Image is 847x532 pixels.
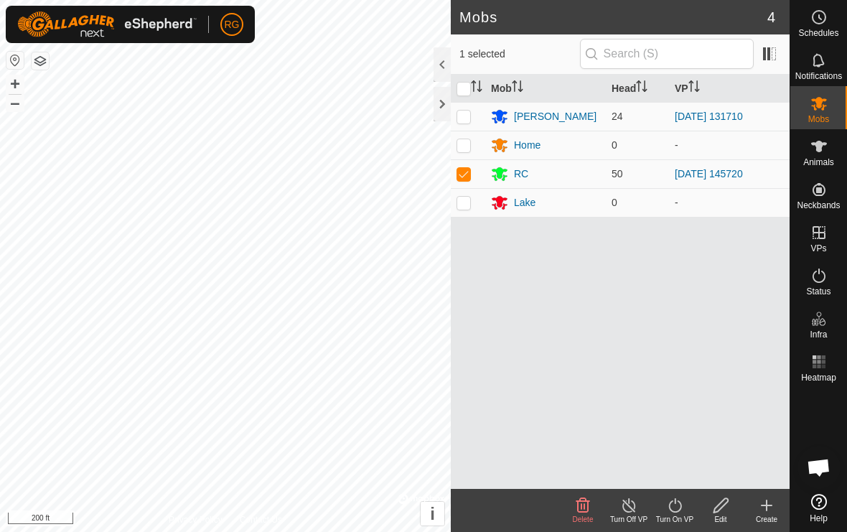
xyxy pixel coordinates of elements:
[606,514,652,525] div: Turn Off VP
[471,83,482,94] p-sorticon: Activate to sort
[514,167,528,182] div: RC
[797,201,840,210] span: Neckbands
[810,244,826,253] span: VPs
[767,6,775,28] span: 4
[612,168,623,179] span: 50
[798,29,838,37] span: Schedules
[32,52,49,70] button: Map Layers
[801,373,836,382] span: Heatmap
[790,488,847,528] a: Help
[612,139,617,151] span: 0
[514,195,535,210] div: Lake
[514,109,596,124] div: [PERSON_NAME]
[698,514,744,525] div: Edit
[797,446,841,489] div: Open chat
[652,514,698,525] div: Turn On VP
[795,72,842,80] span: Notifications
[675,168,743,179] a: [DATE] 145720
[612,111,623,122] span: 24
[612,197,617,208] span: 0
[169,513,223,526] a: Privacy Policy
[669,75,790,103] th: VP
[485,75,606,103] th: Mob
[421,502,444,526] button: i
[688,83,700,94] p-sorticon: Activate to sort
[225,17,240,32] span: RG
[6,52,24,69] button: Reset Map
[573,515,594,523] span: Delete
[17,11,197,37] img: Gallagher Logo
[636,83,647,94] p-sorticon: Activate to sort
[803,158,834,167] span: Animals
[514,138,541,153] div: Home
[744,514,790,525] div: Create
[806,287,830,296] span: Status
[810,514,828,523] span: Help
[459,47,580,62] span: 1 selected
[580,39,754,69] input: Search (S)
[606,75,669,103] th: Head
[459,9,767,26] h2: Mobs
[6,75,24,93] button: +
[669,131,790,159] td: -
[512,83,523,94] p-sorticon: Activate to sort
[240,513,282,526] a: Contact Us
[808,115,829,123] span: Mobs
[669,188,790,217] td: -
[810,330,827,339] span: Infra
[6,94,24,111] button: –
[675,111,743,122] a: [DATE] 131710
[430,504,435,523] span: i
